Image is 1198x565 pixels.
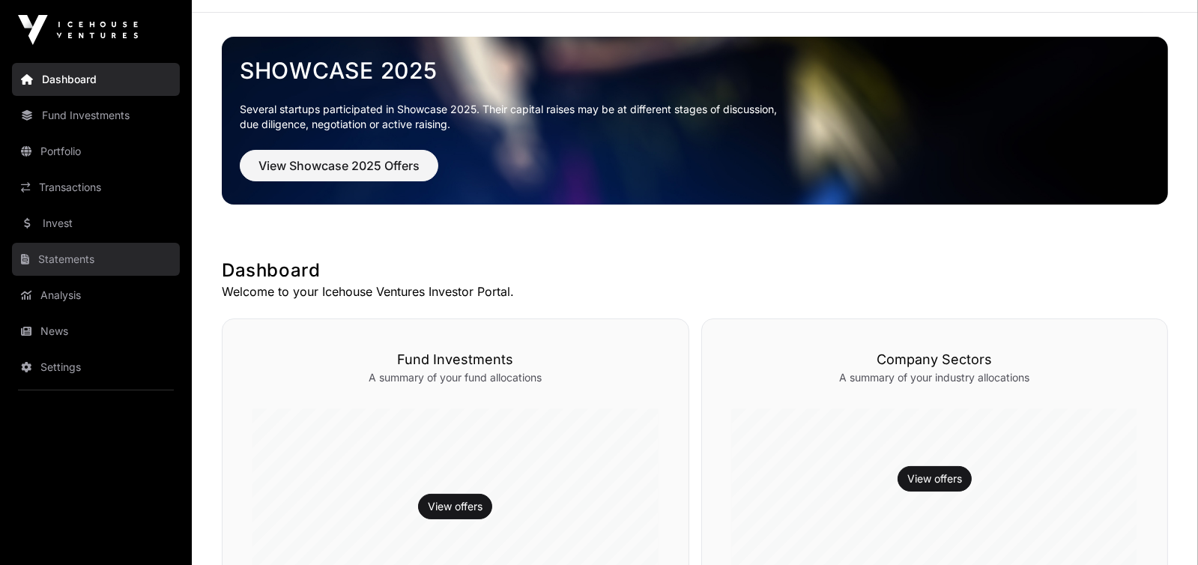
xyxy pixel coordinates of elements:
[12,171,180,204] a: Transactions
[1123,493,1198,565] iframe: Chat Widget
[252,370,659,385] p: A summary of your fund allocations
[240,150,438,181] button: View Showcase 2025 Offers
[240,165,438,180] a: View Showcase 2025 Offers
[12,63,180,96] a: Dashboard
[12,135,180,168] a: Portfolio
[240,57,1150,84] a: Showcase 2025
[732,349,1138,370] h3: Company Sectors
[732,370,1138,385] p: A summary of your industry allocations
[418,494,492,519] button: View offers
[12,207,180,240] a: Invest
[907,471,962,486] a: View offers
[12,243,180,276] a: Statements
[258,157,420,175] span: View Showcase 2025 Offers
[18,15,138,45] img: Icehouse Ventures Logo
[12,99,180,132] a: Fund Investments
[222,37,1168,205] img: Showcase 2025
[12,315,180,348] a: News
[252,349,659,370] h3: Fund Investments
[12,279,180,312] a: Analysis
[222,259,1168,282] h1: Dashboard
[222,282,1168,300] p: Welcome to your Icehouse Ventures Investor Portal.
[898,466,972,492] button: View offers
[12,351,180,384] a: Settings
[428,499,482,514] a: View offers
[240,102,1150,132] p: Several startups participated in Showcase 2025. Their capital raises may be at different stages o...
